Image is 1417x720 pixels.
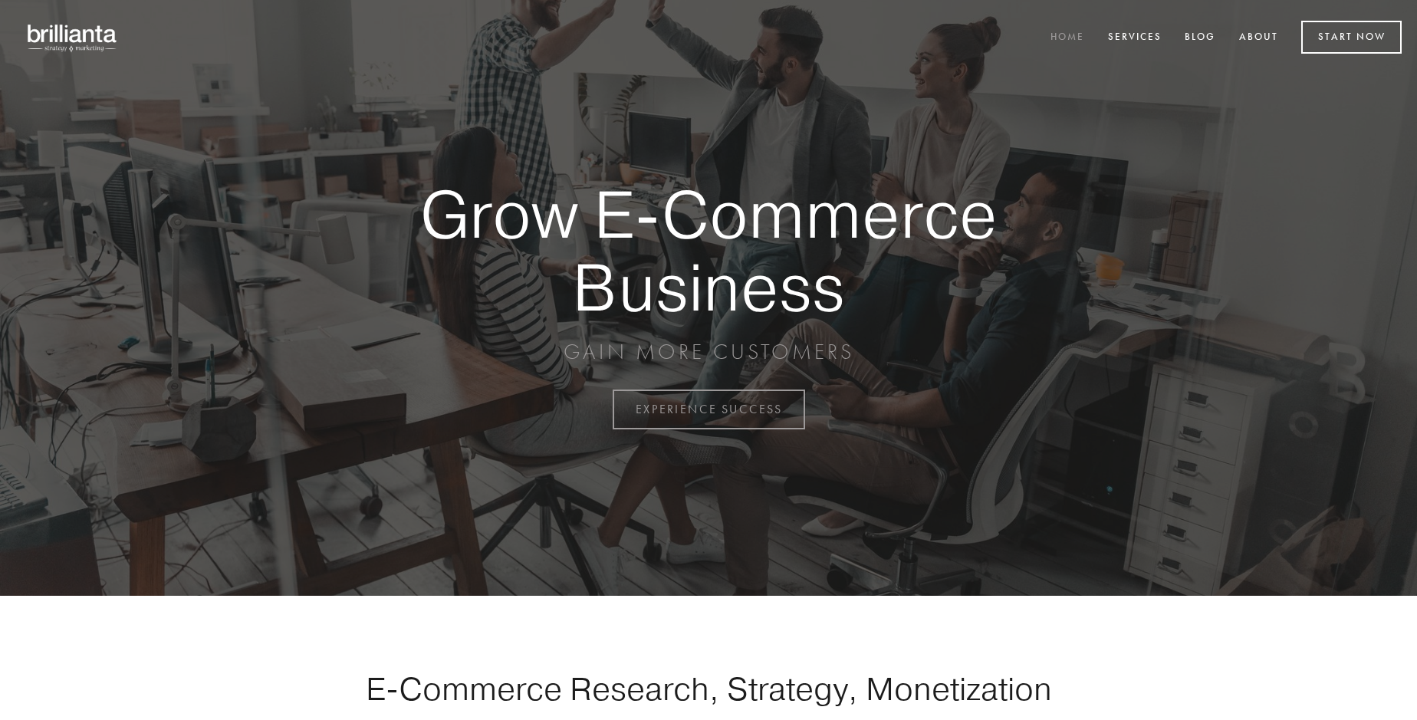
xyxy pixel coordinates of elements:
a: EXPERIENCE SUCCESS [613,390,805,429]
h1: E-Commerce Research, Strategy, Monetization [317,669,1100,708]
p: GAIN MORE CUSTOMERS [367,338,1050,366]
a: Start Now [1301,21,1402,54]
a: Services [1098,25,1172,51]
strong: Grow E-Commerce Business [367,178,1050,323]
a: Blog [1175,25,1225,51]
a: Home [1041,25,1094,51]
a: About [1229,25,1288,51]
img: brillianta - research, strategy, marketing [15,15,130,60]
